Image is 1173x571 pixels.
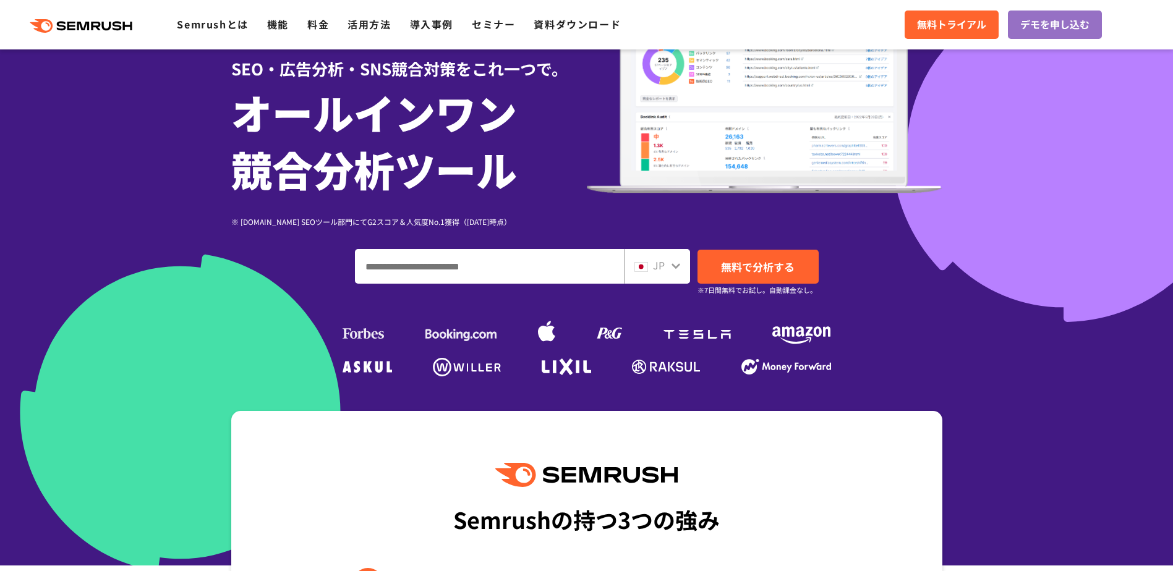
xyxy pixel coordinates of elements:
small: ※7日間無料でお試し。自動課金なし。 [697,284,817,296]
span: JP [653,258,665,273]
span: デモを申し込む [1020,17,1090,33]
a: 活用方法 [348,17,391,32]
div: ※ [DOMAIN_NAME] SEOツール部門にてG2スコア＆人気度No.1獲得（[DATE]時点） [231,216,587,227]
a: セミナー [472,17,515,32]
a: 無料トライアル [905,11,999,39]
h1: オールインワン 競合分析ツール [231,83,587,197]
span: 無料で分析する [721,259,795,274]
a: 料金 [307,17,329,32]
a: 資料ダウンロード [534,17,621,32]
a: 無料で分析する [697,250,819,284]
a: Semrushとは [177,17,248,32]
img: Semrush [495,463,677,487]
a: デモを申し込む [1008,11,1102,39]
div: Semrushの持つ3つの強み [453,496,720,542]
div: SEO・広告分析・SNS競合対策をこれ一つで。 [231,38,587,80]
input: ドメイン、キーワードまたはURLを入力してください [356,250,623,283]
a: 導入事例 [410,17,453,32]
span: 無料トライアル [917,17,986,33]
a: 機能 [267,17,289,32]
